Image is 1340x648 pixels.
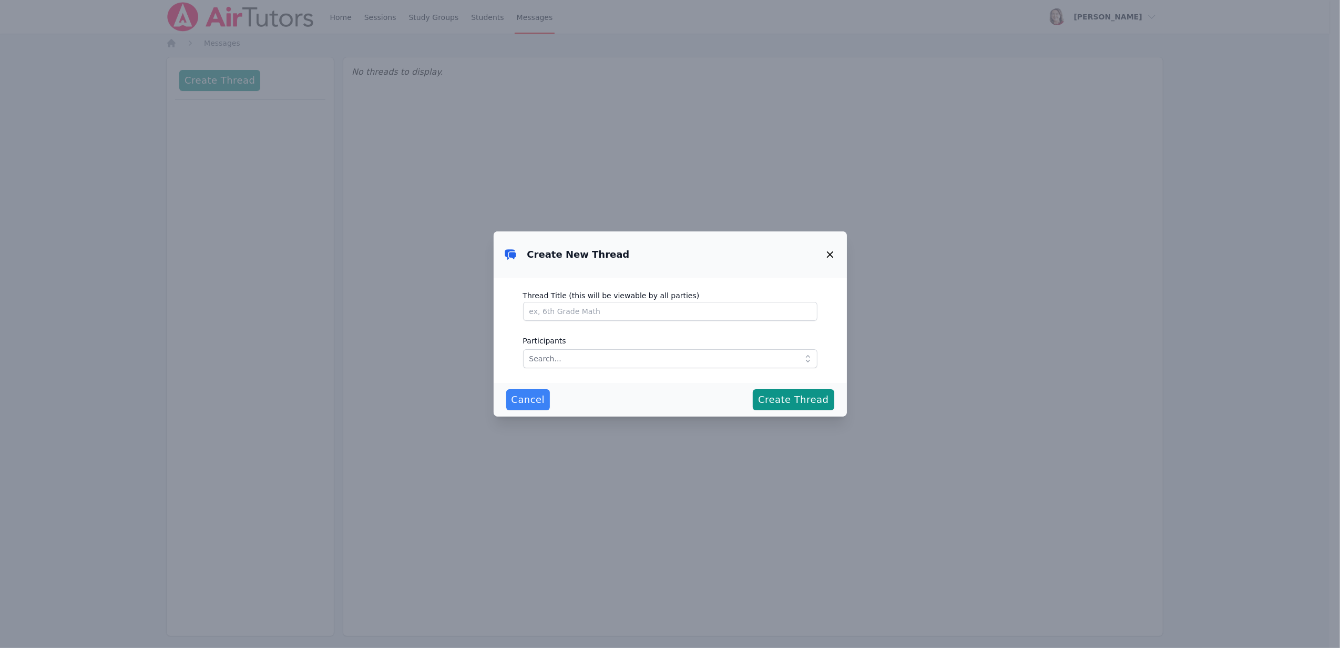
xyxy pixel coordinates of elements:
[753,389,834,410] button: Create Thread
[527,248,630,261] h3: Create New Thread
[523,349,817,368] input: Search...
[523,286,817,302] label: Thread Title (this will be viewable by all parties)
[758,392,828,407] span: Create Thread
[523,331,817,347] label: Participants
[506,389,550,410] button: Cancel
[512,392,545,407] span: Cancel
[523,302,817,321] input: ex, 6th Grade Math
